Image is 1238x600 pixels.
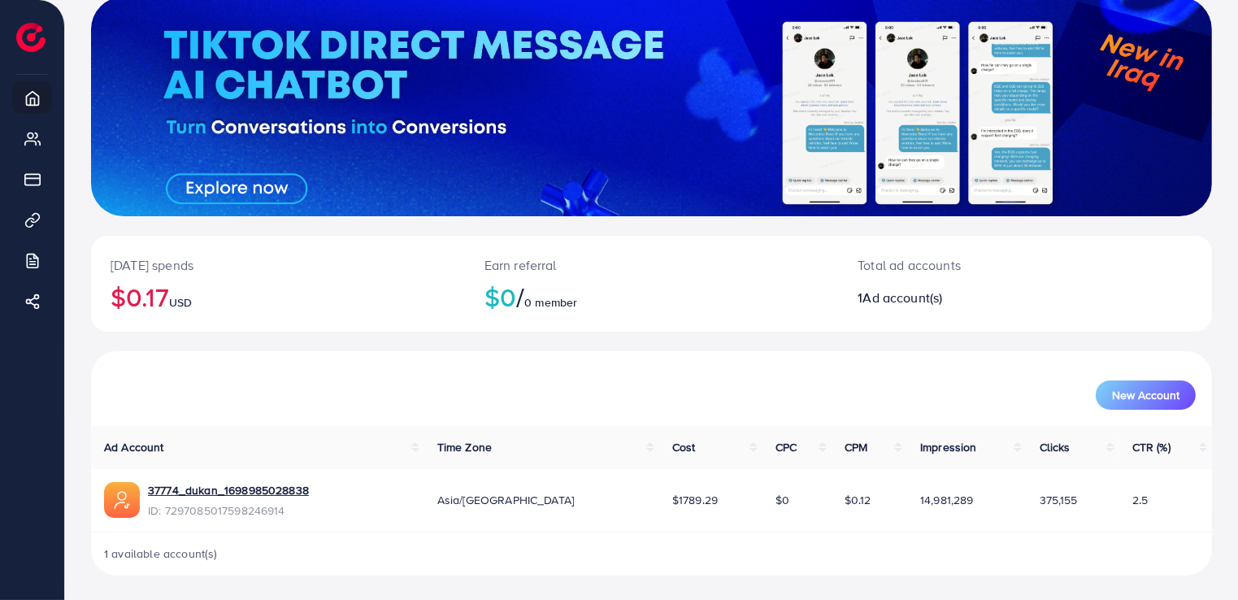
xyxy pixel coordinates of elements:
[104,482,140,518] img: ic-ads-acc.e4c84228.svg
[148,482,309,498] a: 37774_dukan_1698985028838
[111,281,445,312] h2: $0.17
[920,492,974,508] span: 14,981,289
[1132,439,1171,455] span: CTR (%)
[775,439,797,455] span: CPC
[516,278,524,315] span: /
[104,546,218,562] span: 1 available account(s)
[672,492,718,508] span: $1789.29
[1112,389,1179,401] span: New Account
[1169,527,1226,588] iframe: Chat
[437,439,492,455] span: Time Zone
[524,294,577,311] span: 0 member
[1040,439,1071,455] span: Clicks
[845,492,871,508] span: $0.12
[111,255,445,275] p: [DATE] spends
[775,492,789,508] span: $0
[484,281,819,312] h2: $0
[845,439,867,455] span: CPM
[862,289,942,307] span: Ad account(s)
[104,439,164,455] span: Ad Account
[1132,492,1148,508] span: 2.5
[148,502,309,519] span: ID: 7297085017598246914
[1096,380,1196,410] button: New Account
[920,439,977,455] span: Impression
[16,23,46,52] img: logo
[1040,492,1078,508] span: 375,155
[672,439,696,455] span: Cost
[169,294,192,311] span: USD
[858,255,1099,275] p: Total ad accounts
[437,492,575,508] span: Asia/[GEOGRAPHIC_DATA]
[484,255,819,275] p: Earn referral
[858,290,1099,306] h2: 1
